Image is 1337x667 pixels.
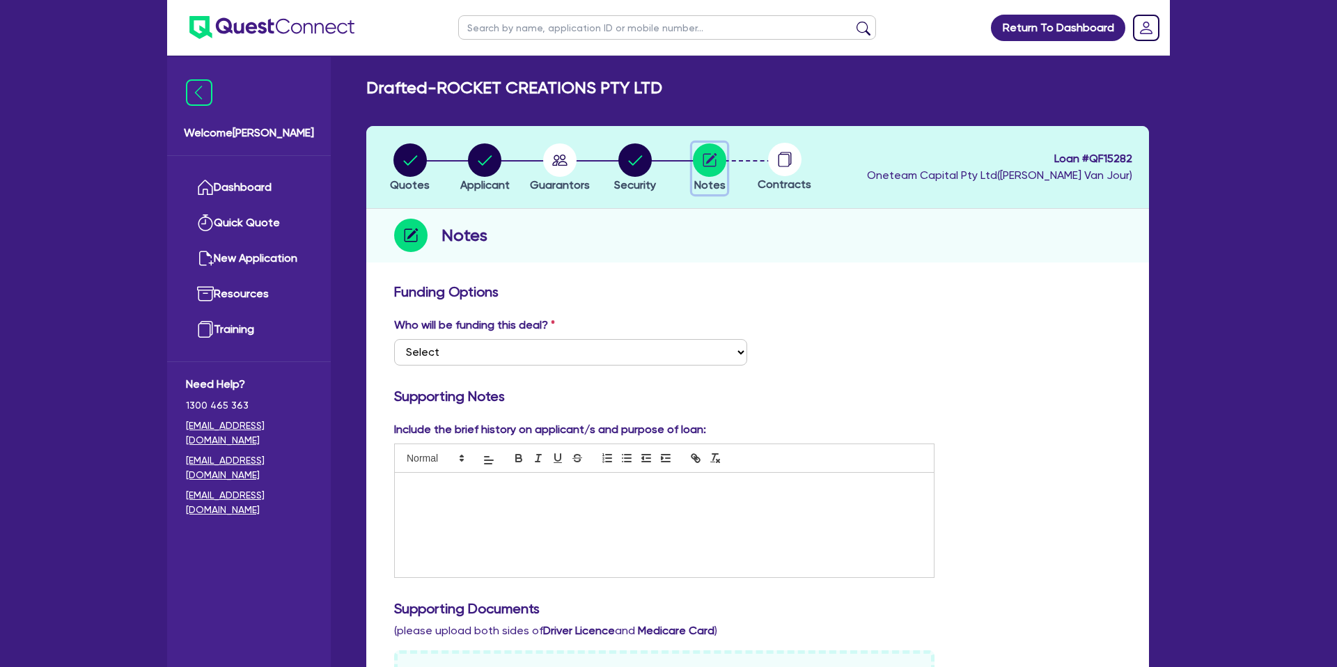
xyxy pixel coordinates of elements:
[186,418,312,448] a: [EMAIL_ADDRESS][DOMAIN_NAME]
[186,398,312,413] span: 1300 465 363
[186,488,312,517] a: [EMAIL_ADDRESS][DOMAIN_NAME]
[460,178,510,191] span: Applicant
[460,143,510,194] button: Applicant
[394,600,1121,617] h3: Supporting Documents
[186,79,212,106] img: icon-menu-close
[389,143,430,194] button: Quotes
[530,178,590,191] span: Guarantors
[1128,10,1164,46] a: Dropdown toggle
[614,178,656,191] span: Security
[186,312,312,347] a: Training
[197,214,214,231] img: quick-quote
[197,321,214,338] img: training
[991,15,1125,41] a: Return To Dashboard
[186,376,312,393] span: Need Help?
[186,241,312,276] a: New Application
[197,250,214,267] img: new-application
[189,16,354,39] img: quest-connect-logo-blue
[186,170,312,205] a: Dashboard
[186,453,312,482] a: [EMAIL_ADDRESS][DOMAIN_NAME]
[638,624,714,637] b: Medicare Card
[692,143,727,194] button: Notes
[394,421,706,438] label: Include the brief history on applicant/s and purpose of loan:
[543,624,615,637] b: Driver Licence
[694,178,726,191] span: Notes
[758,178,811,191] span: Contracts
[458,15,876,40] input: Search by name, application ID or mobile number...
[529,143,591,194] button: Guarantors
[394,219,428,252] img: step-icon
[184,125,314,141] span: Welcome [PERSON_NAME]
[613,143,657,194] button: Security
[390,178,430,191] span: Quotes
[197,285,214,302] img: resources
[394,624,717,637] span: (please upload both sides of and )
[186,205,312,241] a: Quick Quote
[441,223,487,248] h2: Notes
[186,276,312,312] a: Resources
[366,78,662,98] h2: Drafted - ROCKET CREATIONS PTY LTD
[867,168,1132,182] span: Oneteam Capital Pty Ltd ( [PERSON_NAME] Van Jour )
[394,317,555,333] label: Who will be funding this deal?
[394,283,1121,300] h3: Funding Options
[394,388,1121,405] h3: Supporting Notes
[867,150,1132,167] span: Loan # QF15282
